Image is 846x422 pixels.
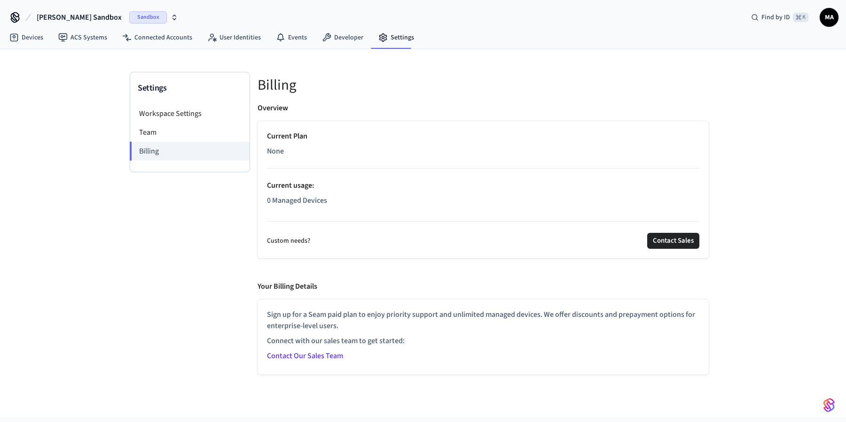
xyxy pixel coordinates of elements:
span: None [267,146,284,157]
h5: Billing [258,76,709,95]
span: [PERSON_NAME] Sandbox [37,12,122,23]
div: Find by ID⌘ K [744,9,816,26]
a: Contact Our Sales Team [267,351,343,361]
a: Events [268,29,314,46]
button: MA [820,8,838,27]
span: ⌘ K [793,13,808,22]
li: Team [130,123,250,142]
a: Devices [2,29,51,46]
p: Overview [258,102,288,114]
p: 0 Managed Devices [267,195,699,206]
a: User Identities [200,29,268,46]
p: Current Plan [267,130,699,142]
li: Billing [130,142,250,161]
a: ACS Systems [51,29,115,46]
p: Current usage : [267,180,699,191]
a: Connected Accounts [115,29,200,46]
img: SeamLogoGradient.69752ec5.svg [823,398,835,413]
span: MA [821,9,838,26]
button: Contact Sales [647,233,699,249]
div: Custom needs? [267,233,699,249]
p: Sign up for a Seam paid plan to enjoy priority support and unlimited managed devices. We offer di... [267,309,699,331]
h3: Settings [138,82,242,95]
a: Settings [371,29,422,46]
a: Developer [314,29,371,46]
p: Your Billing Details [258,281,317,292]
p: Connect with our sales team to get started: [267,335,699,346]
span: Find by ID [761,13,790,22]
span: Sandbox [129,11,167,23]
li: Workspace Settings [130,104,250,123]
